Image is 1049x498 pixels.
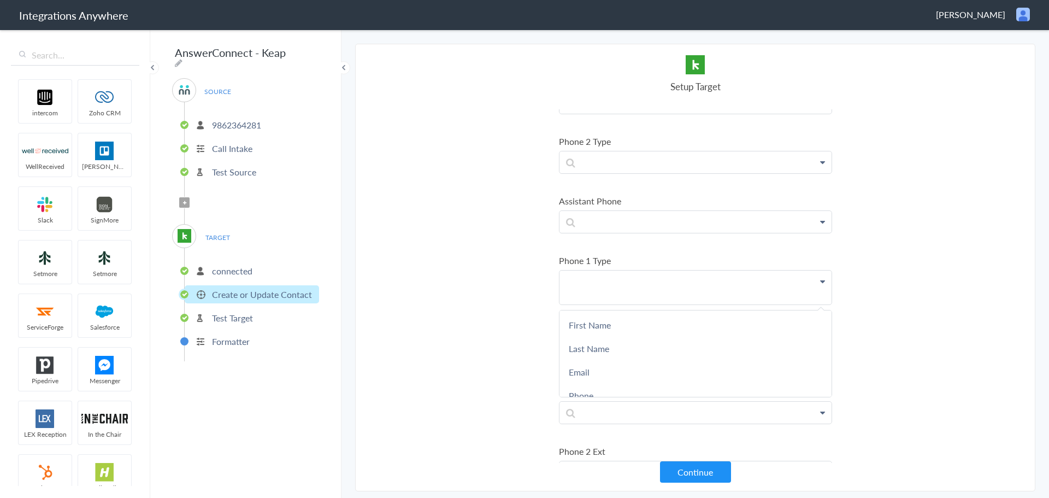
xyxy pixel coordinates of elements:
label: Assistant Phone [559,195,832,207]
label: Phone 2 Ext [559,445,832,458]
span: Pipedrive [19,376,72,385]
img: wr-logo.svg [22,142,68,160]
img: signmore-logo.png [81,195,128,214]
span: In the Chair [78,430,131,439]
label: Phone 2 Type [559,135,832,148]
span: Salesforce [78,323,131,332]
p: Create or Update Contact [212,288,312,301]
span: HelloSells [78,483,131,493]
span: Messenger [78,376,131,385]
span: Setmore [19,269,72,278]
span: TARGET [197,230,238,245]
img: keap.png [686,55,705,74]
img: keap.png [178,229,191,243]
h4: Setup Target [559,80,832,93]
p: 9862364281 [212,119,261,131]
a: Email [559,360,832,384]
img: slack-logo.svg [22,195,68,214]
h1: Integrations Anywhere [19,8,128,23]
span: SOURCE [197,84,238,99]
img: hubspot-logo.svg [22,463,68,482]
span: Slack [19,215,72,225]
img: serviceforge-icon.png [22,302,68,321]
img: salesforce-logo.svg [81,302,128,321]
span: intercom [19,108,72,118]
img: pipedrive.png [22,356,68,374]
span: Setmore [78,269,131,278]
p: Call Intake [212,142,252,155]
img: intercom-logo.svg [22,88,68,107]
img: zoho-logo.svg [81,88,128,107]
a: First Name [559,313,832,337]
span: [PERSON_NAME] [78,162,131,171]
span: [PERSON_NAME] [936,8,1005,21]
span: WellReceived [19,162,72,171]
p: Formatter [212,335,250,348]
button: Continue [660,461,731,483]
img: hs-app-logo.svg [81,463,128,482]
img: setmoreNew.jpg [81,249,128,267]
span: ServiceForge [19,323,72,332]
p: connected [212,265,252,277]
img: setmoreNew.jpg [22,249,68,267]
a: Phone [559,384,832,407]
p: Test Target [212,312,253,324]
img: lex-app-logo.svg [22,409,68,428]
img: FBM.png [81,356,128,374]
p: Test Source [212,166,256,178]
img: answerconnect-logo.svg [178,83,191,97]
span: HubSpot [19,483,72,493]
a: Last Name [559,337,832,360]
label: Phone 1 Type [559,254,832,267]
img: inch-logo.svg [81,409,128,428]
span: SignMore [78,215,131,225]
img: trello.png [81,142,128,160]
span: Zoho CRM [78,108,131,118]
span: LEX Reception [19,430,72,439]
img: user.png [1016,8,1030,21]
input: Search... [11,45,139,66]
